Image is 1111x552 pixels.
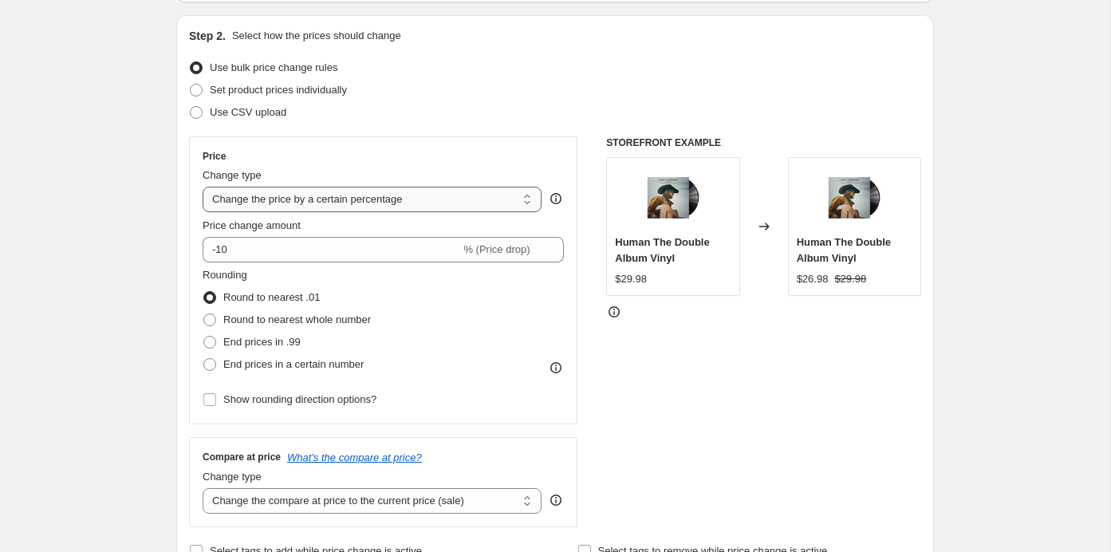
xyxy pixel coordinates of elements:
h3: Price [203,150,226,163]
button: What's the compare at price? [287,451,422,463]
span: Change type [203,471,262,483]
span: Round to nearest .01 [223,291,320,303]
span: End prices in .99 [223,336,301,348]
div: $26.98 [797,271,829,287]
span: Price change amount [203,219,301,231]
div: help [548,492,564,508]
input: -15 [203,237,460,262]
span: Change type [203,169,262,181]
span: Set product prices individually [210,84,347,96]
span: End prices in a certain number [223,358,364,370]
div: help [548,191,564,207]
span: % (Price drop) [463,243,530,255]
span: Round to nearest whole number [223,313,371,325]
h3: Compare at price [203,451,281,463]
h2: Step 2. [189,28,226,44]
h6: STOREFRONT EXAMPLE [606,136,921,149]
span: Show rounding direction options? [223,393,376,405]
span: Human The Double Album Vinyl [797,236,891,264]
span: Human The Double Album Vinyl [615,236,709,264]
div: $29.98 [615,271,647,287]
span: Rounding [203,269,247,281]
img: CodyJohnsonHumanAlbumVinyl_80x.png [641,166,705,230]
strike: $29.98 [834,271,866,287]
img: CodyJohnsonHumanAlbumVinyl_80x.png [822,166,886,230]
span: Use CSV upload [210,106,286,118]
span: Use bulk price change rules [210,61,337,73]
p: Select how the prices should change [232,28,401,44]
